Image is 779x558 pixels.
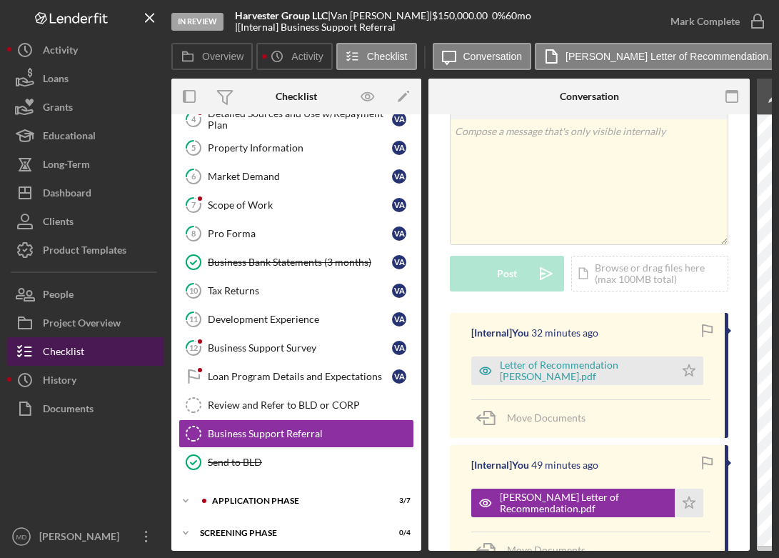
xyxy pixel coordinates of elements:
[208,256,392,268] div: Business Bank Statements (3 months)
[7,366,164,394] button: History
[392,255,406,269] div: V A
[43,280,74,312] div: People
[202,51,243,62] label: Overview
[191,143,196,152] tspan: 5
[7,179,164,207] button: Dashboard
[471,327,529,339] div: [Internal] You
[208,108,392,131] div: Detailed Sources and Use w/Repayment Plan
[7,337,164,366] button: Checklist
[506,10,531,21] div: 60 mo
[507,544,585,556] span: Move Documents
[7,207,164,236] a: Clients
[16,533,27,541] text: MD
[331,10,432,21] div: Van [PERSON_NAME] |
[7,64,164,93] button: Loans
[7,309,164,337] button: Project Overview
[235,21,396,33] div: | [Internal] Business Support Referral
[531,327,598,339] time: 2025-08-25 19:59
[43,309,121,341] div: Project Overview
[291,51,323,62] label: Activity
[235,10,331,21] div: |
[7,93,164,121] button: Grants
[7,36,164,64] button: Activity
[179,419,414,448] a: Business Support Referral
[179,219,414,248] a: 8Pro FormaVA
[43,150,90,182] div: Long-Term
[200,529,375,537] div: Screening Phase
[189,343,198,352] tspan: 12
[7,121,164,150] button: Educational
[208,142,392,154] div: Property Information
[191,114,196,124] tspan: 4
[191,171,196,181] tspan: 6
[392,341,406,355] div: V A
[208,171,392,182] div: Market Demand
[208,228,392,239] div: Pro Forma
[179,305,414,334] a: 11Development ExperienceVA
[507,412,585,424] span: Move Documents
[43,179,91,211] div: Dashboard
[179,334,414,362] a: 12Business Support SurveyVA
[208,371,392,382] div: Loan Program Details and Expectations
[43,121,96,154] div: Educational
[463,51,523,62] label: Conversation
[235,9,328,21] b: Harvester Group LLC
[179,391,414,419] a: Review and Refer to BLD or CORP
[208,457,413,468] div: Send to BLD
[179,248,414,276] a: Business Bank Statements (3 months)VA
[43,366,76,398] div: History
[7,280,164,309] button: People
[336,43,417,70] button: Checklist
[43,36,78,68] div: Activity
[432,10,492,21] div: $150,000.00
[560,91,619,102] div: Conversation
[208,314,392,325] div: Development Experience
[471,489,703,517] button: [PERSON_NAME] Letter of Recommendation.pdf
[212,497,375,505] div: Application Phase
[189,314,198,324] tspan: 11
[471,459,529,471] div: [Internal] You
[276,91,317,102] div: Checklist
[471,357,703,385] button: Letter of Recommendation [PERSON_NAME].pdf
[36,522,129,554] div: [PERSON_NAME]
[7,236,164,264] button: Product Templates
[208,199,392,211] div: Scope of Work
[191,200,196,209] tspan: 7
[179,191,414,219] a: 7Scope of WorkVA
[189,286,198,295] tspan: 10
[208,428,413,439] div: Business Support Referral
[392,198,406,212] div: V A
[179,362,414,391] a: Loan Program Details and ExpectationsVA
[385,497,411,505] div: 3 / 7
[171,43,253,70] button: Overview
[367,51,408,62] label: Checklist
[392,284,406,298] div: V A
[392,112,406,126] div: V A
[500,359,668,382] div: Letter of Recommendation [PERSON_NAME].pdf
[179,276,414,305] a: 10Tax ReturnsVA
[179,162,414,191] a: 6Market DemandVA
[531,459,598,471] time: 2025-08-25 19:42
[7,394,164,423] button: Documents
[392,312,406,327] div: V A
[208,399,413,411] div: Review and Refer to BLD or CORP
[492,10,506,21] div: 0 %
[43,337,84,369] div: Checklist
[43,64,69,96] div: Loans
[43,93,73,125] div: Grants
[656,7,772,36] button: Mark Complete
[256,43,332,70] button: Activity
[392,226,406,241] div: V A
[385,529,411,537] div: 0 / 4
[497,256,517,292] div: Post
[7,150,164,179] button: Long-Term
[471,400,600,436] button: Move Documents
